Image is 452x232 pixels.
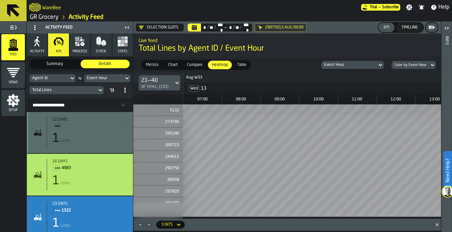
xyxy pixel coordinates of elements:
[133,139,183,151] div: 266715
[202,25,207,30] div: Select date range
[87,76,121,81] div: DropdownMenuValue-eventHour
[52,174,60,188] div: 1
[133,33,441,57] div: title-Total Lines by Agent ID / Event Hour
[52,202,128,206] div: Start: 8/17/2025, 7:11:00 AM - End: 8/17/2025, 7:11:00 AM
[141,60,163,70] label: button-switch-multi-Metrics
[141,77,168,85] div: 21—40
[161,222,173,227] div: DropdownMenuValue-activity-metric
[382,5,399,10] span: Subscribe
[32,61,78,67] span: Summary
[73,49,87,54] span: process
[81,60,130,68] div: thumb
[201,86,206,91] span: 13
[416,4,427,11] label: button-toggle-Notifications
[207,25,209,30] div: /
[32,88,95,92] div: DropdownMenuValue-eventsCount
[426,23,438,32] button: button-
[142,131,179,136] span: 295146
[133,104,183,116] div: 5132
[52,202,128,206] div: 23 days
[189,85,200,92] span: Wed
[321,61,384,69] div: DropdownMenuValue-eventHour
[30,14,59,21] a: link-to-/wh/i/e451d98b-95f6-4604-91ff-c80219f9c36d
[232,25,235,30] div: /
[182,60,207,70] label: button-switch-multi-Compare
[233,61,250,69] div: thumb
[142,166,179,171] span: 290750
[84,74,130,82] div: DropdownMenuValue-eventHour
[27,112,133,153] div: stat-
[56,49,61,54] span: KPI
[1,81,25,84] span: Views
[141,77,171,89] div: DropdownMenuValue-2
[165,62,180,68] span: Chart
[361,4,400,11] div: Menu Subscription
[143,62,161,68] span: Metrics
[444,152,451,189] label: Need Help?
[399,25,420,30] div: Timeline
[145,221,153,228] button: Minimize
[441,22,452,232] header: Info
[260,94,299,104] div: hour: 09:00
[52,159,128,172] div: Title
[52,159,128,164] div: Start: 8/24/2025, 7:50:00 AM - End: 8/24/2025, 7:50:00 AM
[78,77,82,80] div: by
[142,61,163,69] div: thumb
[227,25,232,30] div: Select date range
[52,117,128,129] div: Title
[122,24,132,31] label: button-toggle-Close me
[222,94,260,104] div: hour: 08:00
[444,35,449,230] div: Info
[133,151,183,162] div: 244611
[378,23,395,32] button: button-KPI
[69,14,103,21] a: link-to-/wh/i/e451d98b-95f6-4604-91ff-c80219f9c36d/feed/3236b697-6562-4c83-a025-c8a911a4c1a3
[403,4,415,11] label: button-toggle-Settings
[80,59,130,69] label: button-switch-multi-Details
[30,59,80,69] label: button-switch-multi-Summary
[60,223,70,228] span: Lines
[133,162,183,174] div: 290750
[442,23,451,35] label: button-toggle-Open
[52,117,128,122] div: 22 days
[209,62,230,68] span: Heatmap
[142,189,179,194] span: 297820
[142,143,179,147] span: 266715
[141,85,158,89] span: of Total:
[265,25,303,30] span: 29075013 Aug 09:00
[30,74,76,82] div: DropdownMenuValue-agentId
[142,120,179,124] span: 273746
[139,75,180,90] div: DropdownMenuValue-2
[216,22,224,33] div: Select date range
[361,4,400,11] a: link-to-/wh/i/e451d98b-95f6-4604-91ff-c80219f9c36d/pricing/
[142,108,179,113] span: 5132
[163,60,182,70] label: button-switch-multi-Chart
[183,94,222,104] div: hour: 07:00
[27,154,133,196] div: stat-
[188,24,252,31] div: Select date range
[214,25,216,30] div: /
[52,132,60,145] div: 1
[378,5,381,10] span: —
[1,90,25,116] li: menu Setup
[42,4,61,11] h2: Sub Title
[60,139,70,143] span: Lines
[370,5,377,10] span: Trial
[139,37,436,43] h2: Sub Title
[1,34,25,61] li: menu Feed
[133,197,183,209] div: 251335
[52,117,128,122] div: Start: 8/18/2025, 2:30:00 AM - End: 8/18/2025, 2:30:00 AM
[52,202,128,214] div: Title
[136,221,144,228] button: Maximize
[141,85,168,89] div: (132)
[258,25,263,30] div: Hide filter
[338,94,376,104] div: hour: 11:00
[376,94,415,104] div: hour: 12:00
[82,61,128,67] span: Details
[142,201,179,205] span: 251335
[60,181,70,186] span: Lines
[433,221,441,228] button: Close
[396,23,423,32] button: button-Timeline
[62,164,122,172] span: 4983
[30,60,79,68] div: thumb
[240,25,242,30] div: /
